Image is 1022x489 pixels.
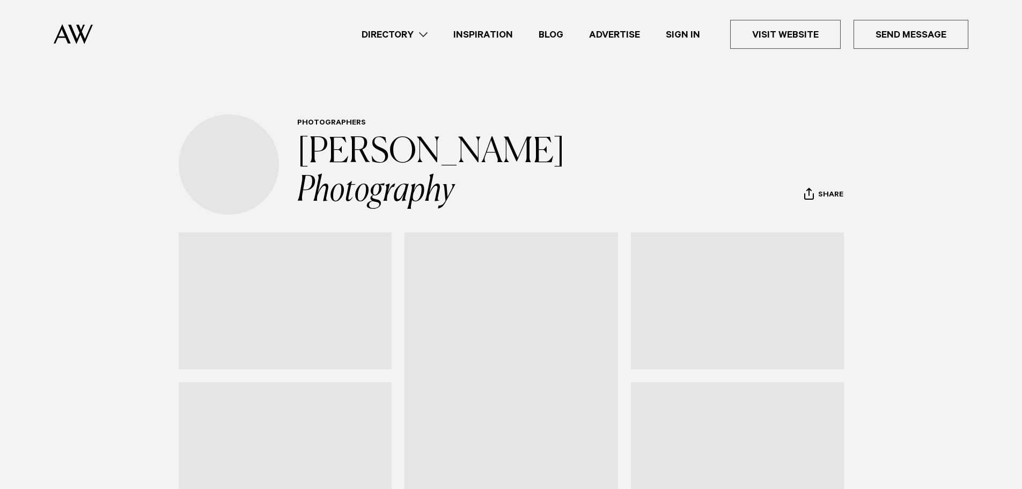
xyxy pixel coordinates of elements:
a: Inspiration [440,27,526,42]
button: Share [804,187,844,203]
a: Advertise [576,27,653,42]
a: Photographers [297,119,366,128]
a: Directory [349,27,440,42]
a: Send Message [854,20,968,49]
img: Auckland Weddings Logo [54,24,93,44]
span: Share [818,191,843,201]
a: Sign In [653,27,713,42]
a: [PERSON_NAME] Photography [297,135,570,208]
a: Visit Website [730,20,841,49]
a: Blog [526,27,576,42]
